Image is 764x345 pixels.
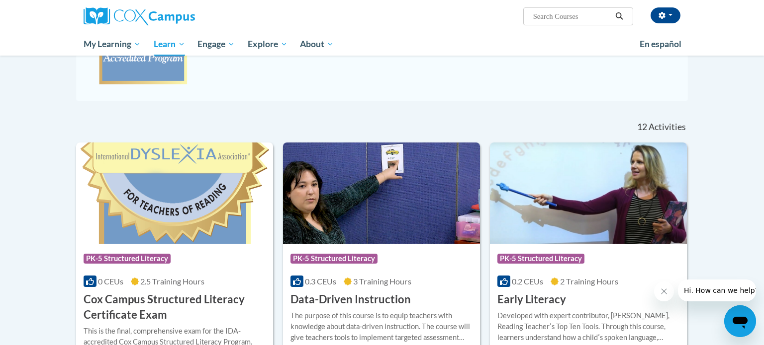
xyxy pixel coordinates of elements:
[560,276,618,286] span: 2 Training Hours
[191,33,241,56] a: Engage
[640,39,681,49] span: En español
[612,10,627,22] button: Search
[283,142,480,244] img: Course Logo
[651,7,680,23] button: Account Settings
[241,33,294,56] a: Explore
[497,254,584,264] span: PK-5 Structured Literacy
[77,33,147,56] a: My Learning
[98,276,123,286] span: 0 CEUs
[532,10,612,22] input: Search Courses
[290,292,411,307] h3: Data-Driven Instruction
[84,292,266,323] h3: Cox Campus Structured Literacy Certificate Exam
[6,7,81,15] span: Hi. How can we help?
[84,254,171,264] span: PK-5 Structured Literacy
[497,292,566,307] h3: Early Literacy
[633,34,688,55] a: En español
[300,38,334,50] span: About
[305,276,336,286] span: 0.3 CEUs
[654,281,674,301] iframe: Close message
[154,38,185,50] span: Learn
[140,276,204,286] span: 2.5 Training Hours
[147,33,191,56] a: Learn
[197,38,235,50] span: Engage
[76,142,273,244] img: Course Logo
[84,7,273,25] a: Cox Campus
[84,7,195,25] img: Cox Campus
[678,279,756,301] iframe: Message from company
[290,310,473,343] div: The purpose of this course is to equip teachers with knowledge about data-driven instruction. The...
[497,310,679,343] div: Developed with expert contributor, [PERSON_NAME], Reading Teacherʹs Top Ten Tools. Through this c...
[353,276,411,286] span: 3 Training Hours
[84,38,141,50] span: My Learning
[248,38,287,50] span: Explore
[490,142,687,244] img: Course Logo
[512,276,543,286] span: 0.2 CEUs
[637,122,647,133] span: 12
[294,33,341,56] a: About
[290,254,378,264] span: PK-5 Structured Literacy
[649,122,686,133] span: Activities
[69,33,695,56] div: Main menu
[724,305,756,337] iframe: Button to launch messaging window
